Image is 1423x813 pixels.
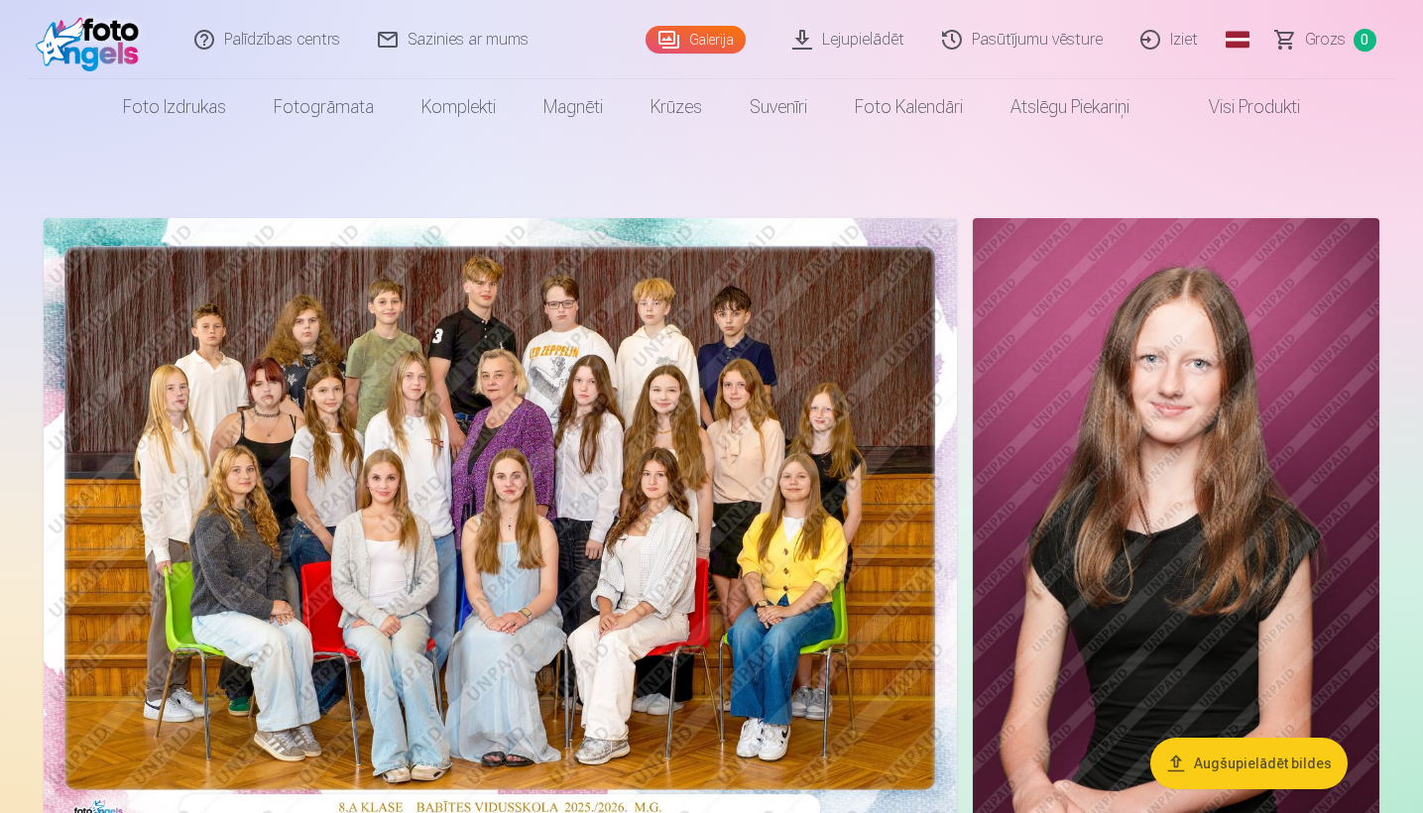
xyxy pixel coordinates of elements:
a: Suvenīri [726,79,831,135]
a: Atslēgu piekariņi [987,79,1153,135]
a: Visi produkti [1153,79,1324,135]
span: Grozs [1305,28,1346,52]
a: Komplekti [398,79,520,135]
a: Magnēti [520,79,627,135]
a: Krūzes [627,79,726,135]
a: Fotogrāmata [250,79,398,135]
a: Foto kalendāri [831,79,987,135]
a: Galerija [646,26,746,54]
a: Foto izdrukas [99,79,250,135]
span: 0 [1354,29,1376,52]
img: /fa1 [36,8,150,71]
button: Augšupielādēt bildes [1150,738,1348,789]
